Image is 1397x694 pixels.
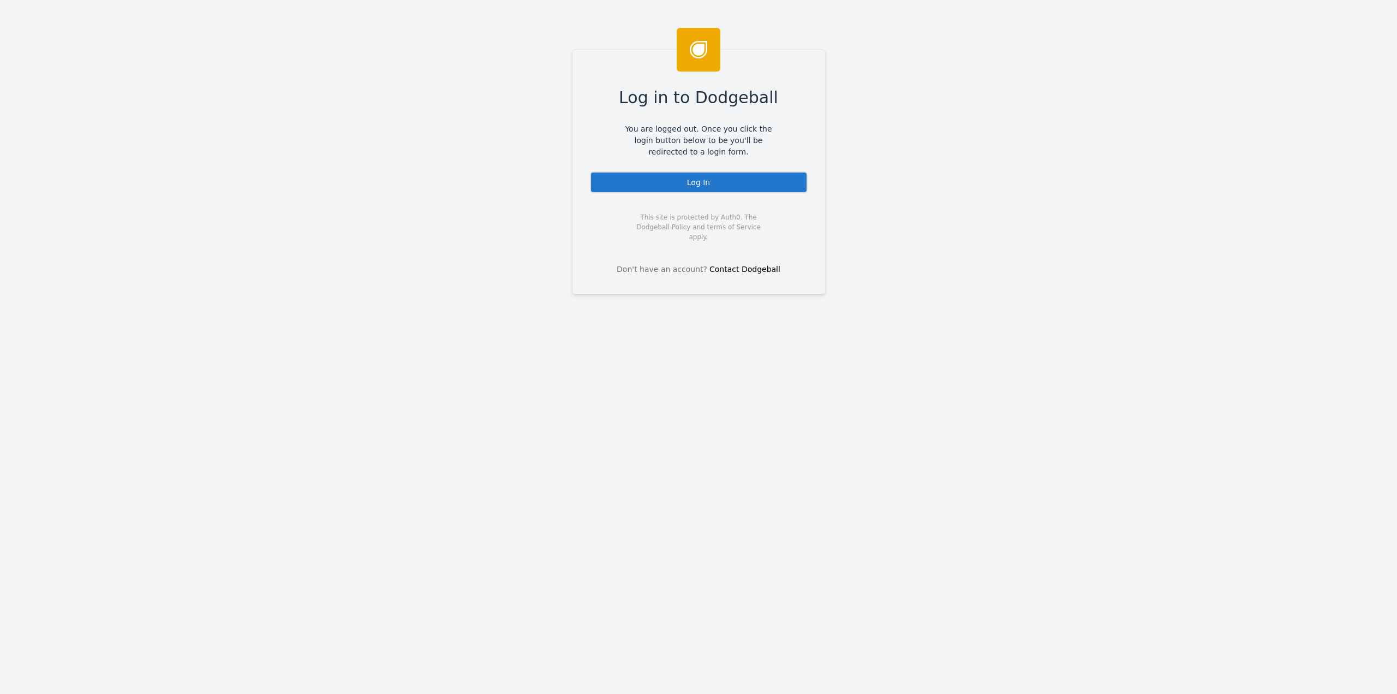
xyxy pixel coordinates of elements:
span: This site is protected by Auth0. The Dodgeball Policy and terms of Service apply. [627,212,771,242]
span: Log in to Dodgeball [619,85,778,110]
span: Don't have an account? [617,264,707,275]
span: You are logged out. Once you click the login button below to be you'll be redirected to a login f... [617,123,780,158]
div: Log In [590,171,808,193]
a: Contact Dodgeball [709,265,780,274]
